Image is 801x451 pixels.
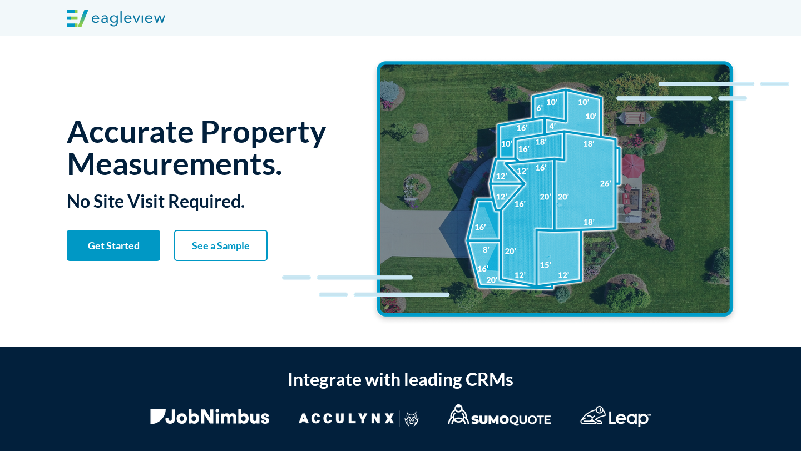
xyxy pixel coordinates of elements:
[192,239,250,252] strong: See a Sample
[174,230,268,261] a: See a Sample
[67,112,327,182] span: Accurate Property Measurements.
[67,230,160,261] a: Get Started
[88,239,140,252] strong: Get Started
[288,368,513,390] span: Integrate with leading CRMs
[67,190,245,212] span: No Site Visit Required.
